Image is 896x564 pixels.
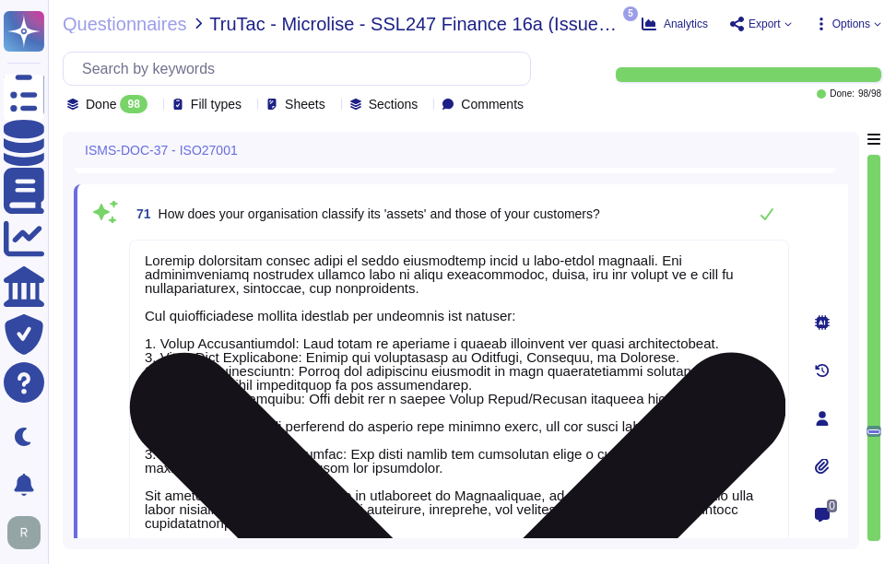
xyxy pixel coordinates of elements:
input: Search by keywords [73,53,530,85]
span: 71 [129,207,151,220]
span: How does your organisation classify its 'assets' and those of your customers? [159,206,600,221]
span: Done [86,98,116,111]
span: Comments [461,98,524,111]
div: 98 [120,95,147,113]
span: TruTac - Microlise - SSL247 Finance 16a (Issue 07) New Supplier Questionnaire UK Version [209,15,619,33]
span: Options [832,18,870,29]
span: Analytics [664,18,708,29]
span: Export [749,18,781,29]
span: 98 / 98 [858,89,881,99]
button: user [4,512,53,553]
span: Done: [830,89,855,99]
span: Sections [369,98,419,111]
span: 0 [827,499,837,512]
button: Analytics [642,17,708,31]
img: user [7,516,41,549]
span: Sheets [285,98,325,111]
span: Questionnaires [63,15,187,33]
span: ISMS-DOC-37 - ISO27001 [85,144,238,157]
span: Fill types [191,98,242,111]
span: 5 [623,6,638,21]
